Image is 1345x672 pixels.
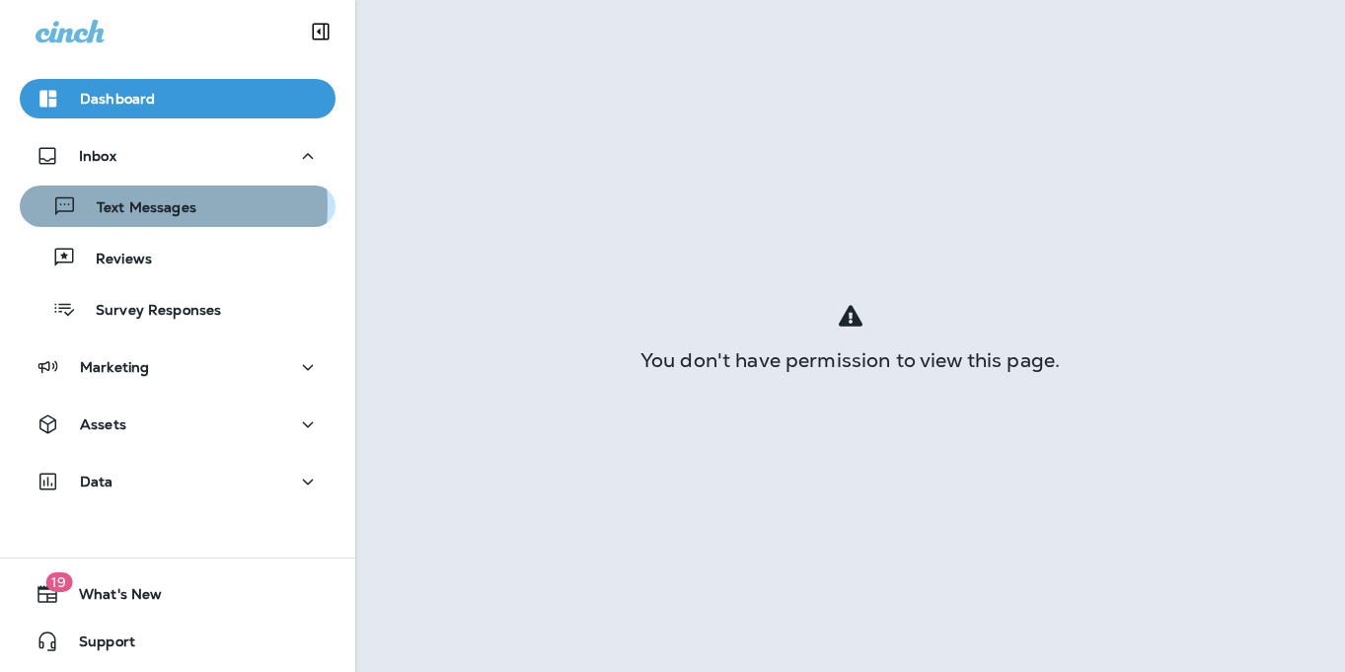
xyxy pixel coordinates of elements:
[355,352,1345,368] div: You don't have permission to view this page.
[20,136,336,176] button: Inbox
[20,79,336,118] button: Dashboard
[80,416,126,432] p: Assets
[20,462,336,501] button: Data
[59,634,135,657] span: Support
[20,288,336,330] button: Survey Responses
[20,574,336,614] button: 19What's New
[59,586,162,610] span: What's New
[20,622,336,661] button: Support
[20,186,336,227] button: Text Messages
[76,251,152,269] p: Reviews
[79,148,116,164] p: Inbox
[20,347,336,387] button: Marketing
[77,199,196,218] p: Text Messages
[80,91,155,107] p: Dashboard
[45,572,72,592] span: 19
[293,12,348,51] button: Collapse Sidebar
[20,405,336,444] button: Assets
[80,359,149,375] p: Marketing
[80,474,113,489] p: Data
[20,237,336,278] button: Reviews
[76,302,221,321] p: Survey Responses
